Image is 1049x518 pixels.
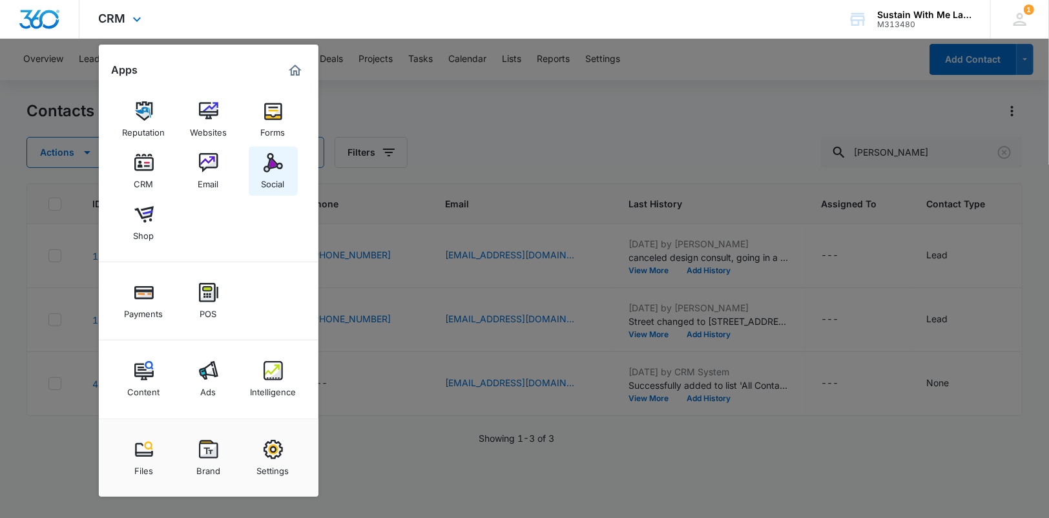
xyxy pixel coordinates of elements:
[99,12,126,25] span: CRM
[184,147,233,196] a: Email
[123,121,165,138] div: Reputation
[119,198,169,247] a: Shop
[184,355,233,404] a: Ads
[261,121,286,138] div: Forms
[119,355,169,404] a: Content
[196,459,220,476] div: Brand
[190,121,227,138] div: Websites
[200,302,217,319] div: POS
[134,459,153,476] div: Files
[198,172,219,189] div: Email
[262,172,285,189] div: Social
[877,10,971,20] div: account name
[119,276,169,326] a: Payments
[877,20,971,29] div: account id
[249,147,298,196] a: Social
[119,95,169,144] a: Reputation
[249,95,298,144] a: Forms
[134,172,154,189] div: CRM
[184,433,233,482] a: Brand
[184,276,233,326] a: POS
[128,380,160,397] div: Content
[285,60,306,81] a: Marketing 360® Dashboard
[1024,5,1034,15] div: notifications count
[119,433,169,482] a: Files
[125,302,163,319] div: Payments
[119,147,169,196] a: CRM
[112,64,138,76] h2: Apps
[184,95,233,144] a: Websites
[1024,5,1034,15] span: 1
[257,459,289,476] div: Settings
[134,224,154,241] div: Shop
[201,380,216,397] div: Ads
[249,355,298,404] a: Intelligence
[249,433,298,482] a: Settings
[250,380,296,397] div: Intelligence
